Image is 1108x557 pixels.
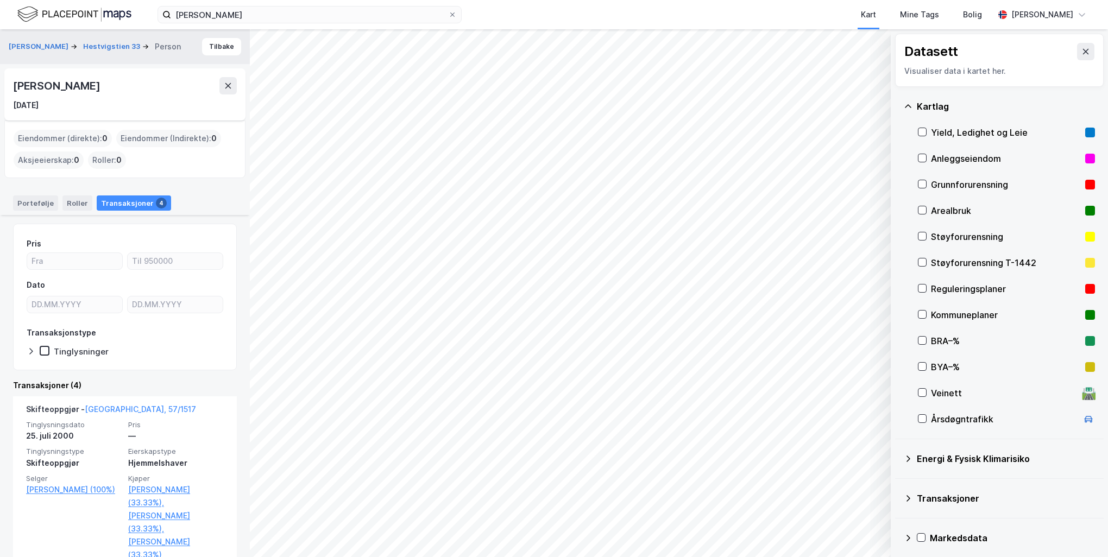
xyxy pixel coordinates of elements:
div: Hjemmelshaver [128,457,224,470]
div: Reguleringsplaner [931,282,1081,295]
div: 25. juli 2000 [26,429,122,442]
span: Kjøper [128,474,224,483]
img: logo.f888ab2527a4732fd821a326f86c7f29.svg [17,5,131,24]
div: [PERSON_NAME] [1011,8,1073,21]
div: Roller [62,195,92,211]
button: [PERSON_NAME] [9,41,71,52]
span: Selger [26,474,122,483]
div: Transaksjonstype [27,326,96,339]
div: Kontrollprogram for chat [1054,505,1108,557]
div: BRA–% [931,334,1081,347]
div: Tinglysninger [54,346,109,357]
div: Kartlag [917,100,1095,113]
div: Datasett [904,43,958,60]
div: — [128,429,224,442]
div: Grunnforurensning [931,178,1081,191]
div: Transaksjoner [97,195,171,211]
div: Anleggseiendom [931,152,1081,165]
span: 0 [102,132,108,145]
div: Veinett [931,387,1078,400]
div: Roller : [88,151,126,169]
a: [PERSON_NAME] (33.33%), [128,483,224,509]
div: Støyforurensning T-1442 [931,256,1081,269]
span: Pris [128,420,224,429]
span: Tinglysningsdato [26,420,122,429]
div: Transaksjoner [917,492,1095,505]
span: Eierskapstype [128,447,224,456]
div: [DATE] [13,99,39,112]
div: Mine Tags [900,8,939,21]
div: Bolig [963,8,982,21]
input: DD.MM.YYYY [27,296,122,313]
input: Fra [27,253,122,269]
div: Visualiser data i kartet her. [904,65,1094,78]
div: 🛣️ [1081,386,1096,400]
div: Markedsdata [930,531,1095,545]
div: Kommuneplaner [931,308,1081,321]
div: BYA–% [931,360,1081,374]
input: Søk på adresse, matrikkel, gårdeiere, leietakere eller personer [171,7,448,23]
div: Dato [27,278,45,292]
div: Portefølje [13,195,58,211]
div: 4 [156,198,167,208]
div: Årsdøgntrafikk [931,413,1078,426]
div: Eiendommer (Indirekte) : [116,130,221,147]
div: Transaksjoner (4) [13,379,237,392]
div: Kart [861,8,876,21]
a: [PERSON_NAME] (100%) [26,483,122,496]
div: Aksjeeierskap : [14,151,84,169]
a: [GEOGRAPHIC_DATA], 57/1517 [85,404,196,414]
span: 0 [116,154,122,167]
div: Støyforurensning [931,230,1081,243]
span: 0 [74,154,79,167]
div: Yield, Ledighet og Leie [931,126,1081,139]
div: Pris [27,237,41,250]
div: [PERSON_NAME] [13,77,102,94]
button: Tilbake [202,38,241,55]
div: Arealbruk [931,204,1081,217]
button: Hestvigstien 33 [83,41,142,52]
div: Person [155,40,181,53]
div: Skifteoppgjør [26,457,122,470]
input: Til 950000 [128,253,223,269]
span: 0 [211,132,217,145]
input: DD.MM.YYYY [128,296,223,313]
a: [PERSON_NAME] (33.33%), [128,509,224,535]
div: Eiendommer (direkte) : [14,130,112,147]
span: Tinglysningstype [26,447,122,456]
div: Energi & Fysisk Klimarisiko [917,452,1095,465]
div: Skifteoppgjør - [26,403,196,420]
iframe: Chat Widget [1054,505,1108,557]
